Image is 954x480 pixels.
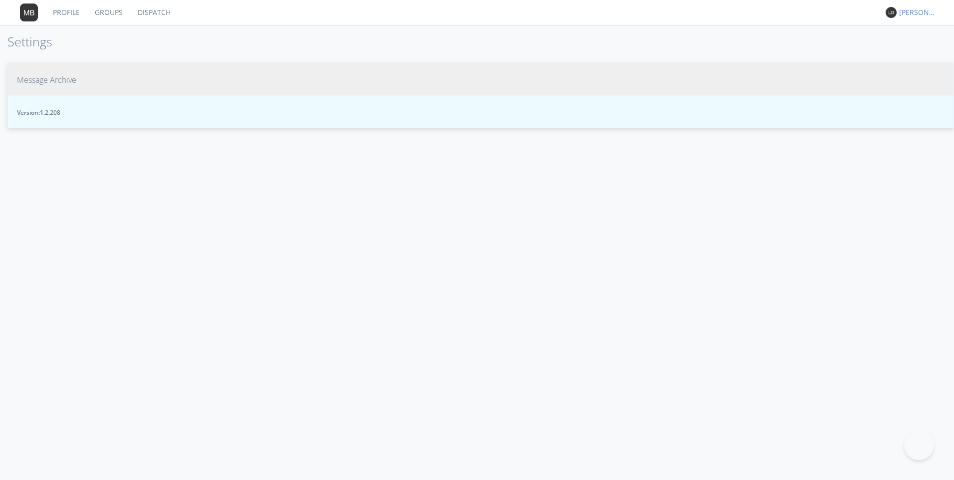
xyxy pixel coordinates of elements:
div: [PERSON_NAME]* [899,7,937,17]
span: Message Archive [17,74,76,86]
img: 373638.png [886,7,897,18]
span: Version: 1.2.208 [17,108,945,117]
iframe: Toggle Customer Support [904,430,934,460]
button: Message Archive [7,64,954,96]
img: 373638.png [20,3,38,21]
button: Version:1.2.208 [7,96,954,128]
